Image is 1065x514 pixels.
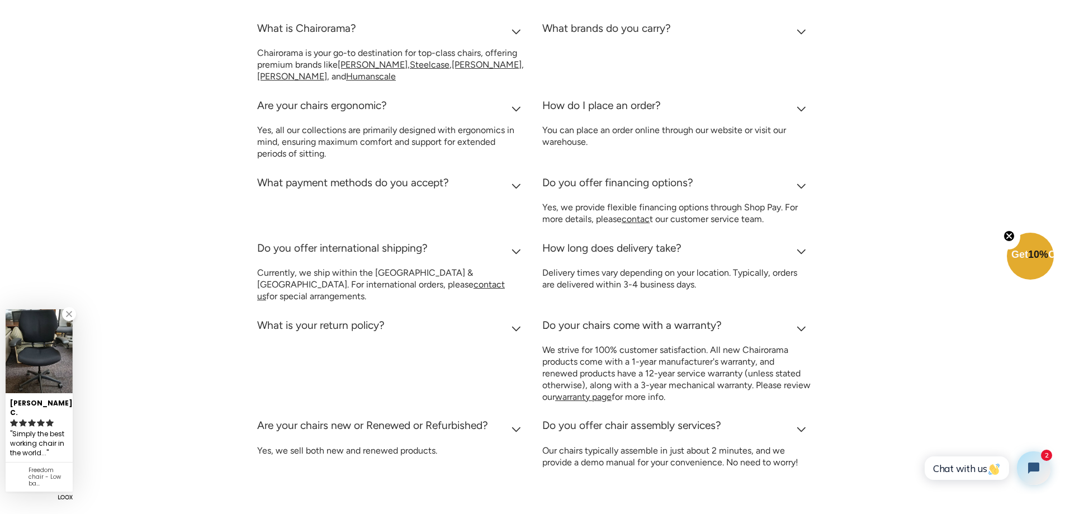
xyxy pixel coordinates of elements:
svg: rating icon full [37,419,45,427]
p: Our chairs typically assemble in just about 2 minutes, and we provide a demo manual for your conv... [542,445,811,469]
h2: Do you offer international shipping? [257,242,428,254]
h2: Do you offer financing options? [542,176,693,189]
p: Delivery times vary depending on your location. Typically, orders are delivered within 3-4 busine... [542,267,811,291]
summary: What payment methods do you accept? [257,168,526,202]
h2: What is Chairorama? [257,22,356,35]
h2: What brands do you carry? [542,22,671,35]
h2: What payment methods do you accept? [257,176,449,189]
h2: Do your chairs come with a warranty? [542,319,722,332]
a: contac [622,214,650,224]
summary: How long does delivery take? [542,234,811,268]
a: warranty page [555,392,612,402]
summary: Do you offer international shipping? [257,234,526,268]
summary: What is your return policy? [257,311,526,345]
span: 10% [1028,249,1048,260]
a: Steelcase [410,59,449,70]
a: contact us [257,279,505,301]
p: Yes, all our collections are primarily designed with ergonomics in mind, ensuring maximum comfort... [257,125,526,159]
summary: How do I place an order? [542,91,811,125]
svg: rating icon full [19,419,27,427]
summary: Do you offer financing options? [542,168,811,202]
summary: What is Chairorama? [257,14,526,48]
h2: How do I place an order? [542,99,661,112]
svg: rating icon full [28,419,36,427]
summary: Do you offer chair assembly services? [542,411,811,445]
a: Humanscale [346,71,396,82]
a: [PERSON_NAME] [257,71,327,82]
h2: Are your chairs new or Renewed or Refurbished? [257,419,488,432]
summary: Are your chairs ergonomic? [257,91,526,125]
iframe: Tidio Chat [912,442,1060,494]
a: [PERSON_NAME] [338,59,408,70]
a: [PERSON_NAME] [452,59,522,70]
summary: Do your chairs come with a warranty? [542,311,811,345]
div: Simply the best working chair in the world.... [10,428,68,459]
div: Freedom chair - Low back (Renewed) [29,467,68,487]
span: Get Off [1011,249,1063,260]
p: Chairorama is your go-to destination for top-class chairs, offering premium brands like , , , , and [257,48,526,82]
img: Katie. C. review of Freedom chair - Low back (Renewed) [6,309,73,393]
button: Close teaser [998,224,1020,249]
div: [PERSON_NAME]. C. [10,394,68,418]
p: Yes, we sell both new and renewed products. [257,445,526,457]
svg: rating icon full [46,419,54,427]
p: Currently, we ship within the [GEOGRAPHIC_DATA] & [GEOGRAPHIC_DATA]. For international orders, pl... [257,267,526,302]
h2: Do you offer chair assembly services? [542,419,721,432]
summary: What brands do you carry? [542,14,811,48]
p: You can place an order online through our website or visit our warehouse. [542,125,811,148]
h2: What is your return policy? [257,319,385,332]
summary: Are your chairs new or Renewed or Refurbished? [257,411,526,445]
p: We strive for 100% customer satisfaction. All new Chairorama products come with a 1-year manufact... [542,345,811,403]
h2: Are your chairs ergonomic? [257,99,387,112]
svg: rating icon full [10,419,18,427]
h2: How long does delivery take? [542,242,681,254]
p: Yes, we provide flexible financing options through Shop Pay. For more details, please t our custo... [542,202,811,225]
div: Get10%OffClose teaser [1007,234,1054,281]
